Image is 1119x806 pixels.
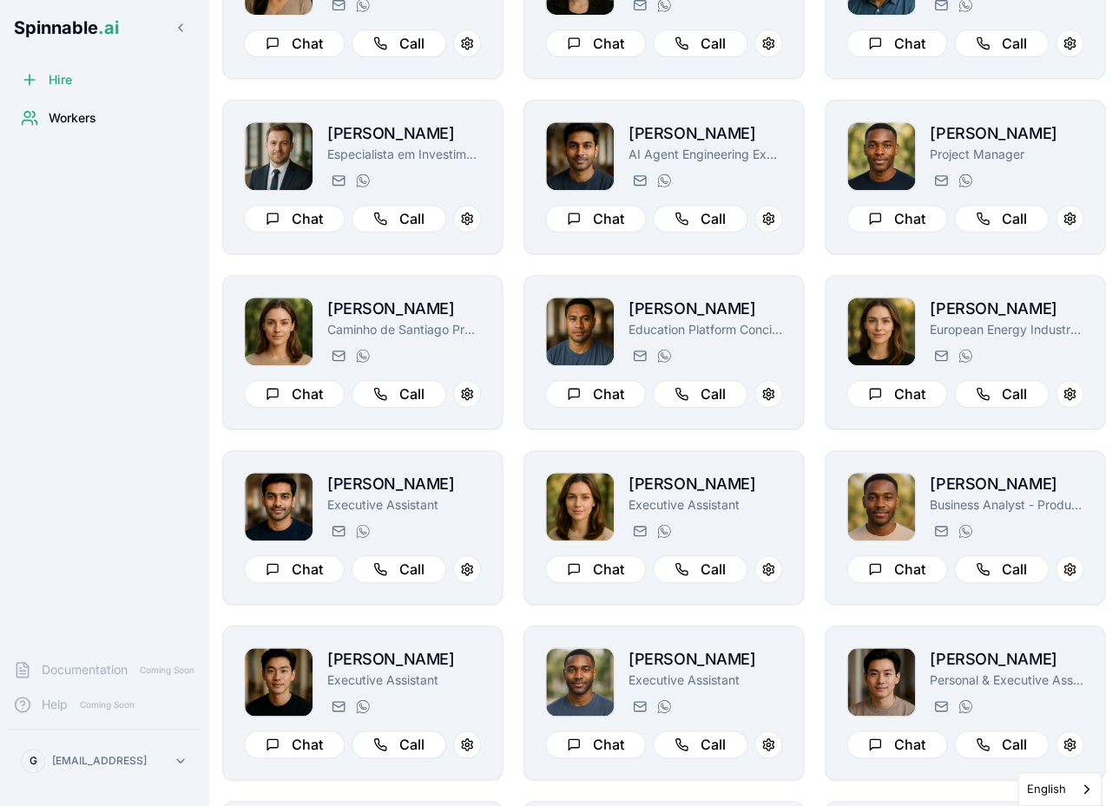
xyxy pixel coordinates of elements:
span: Coming Soon [75,697,140,713]
p: Caminho de Santiago Preparation Assistant [327,321,481,338]
span: Workers [49,109,96,127]
button: Chat [244,380,345,408]
button: Call [352,555,446,583]
p: Executive Assistant [327,496,481,514]
button: Call [653,380,747,408]
button: Call [653,205,747,233]
p: Business Analyst - Product Metrics [930,496,1083,514]
button: WhatsApp [653,345,674,366]
img: Brian Robinson [847,122,915,190]
button: Chat [244,731,345,758]
img: WhatsApp [958,349,972,363]
span: Documentation [42,661,128,678]
button: Chat [244,29,345,57]
button: Send email to daisy.borgessmith@getspinnable.ai [629,521,649,541]
button: WhatsApp [954,521,975,541]
span: Hire [49,71,72,88]
img: WhatsApp [657,699,671,713]
button: WhatsApp [653,521,674,541]
p: AI Agent Engineering Expert [629,146,782,163]
button: WhatsApp [954,170,975,191]
button: WhatsApp [954,345,975,366]
aside: Language selected: English [1017,772,1102,806]
h2: [PERSON_NAME] [930,472,1083,496]
button: Chat [244,205,345,233]
div: Language [1017,772,1102,806]
button: Chat [545,731,646,758]
img: Manuel Mehta [546,122,614,190]
h2: [PERSON_NAME] [629,297,782,321]
button: Send email to michael.taufa@getspinnable.ai [629,345,649,366]
span: Spinnable [14,17,119,38]
button: Call [352,205,446,233]
button: Chat [846,29,947,57]
button: Send email to duc.goto@getspinnable.ai [327,696,348,717]
img: Gloria Simon [245,298,313,365]
img: WhatsApp [356,349,370,363]
p: Executive Assistant [629,672,782,689]
span: Help [42,696,68,713]
button: Call [352,380,446,408]
button: Chat [545,555,646,583]
button: Chat [545,205,646,233]
button: Send email to brian.robinson@getspinnable.ai [930,170,951,191]
p: Personal & Executive Assistant [930,672,1083,689]
button: WhatsApp [352,696,372,717]
button: Call [653,731,747,758]
button: WhatsApp [352,345,372,366]
h2: [PERSON_NAME] [327,121,481,146]
img: WhatsApp [657,349,671,363]
button: Chat [545,380,646,408]
span: G [30,754,37,768]
img: WhatsApp [958,524,972,538]
button: Send email to jonas.berg@getspinnable.ai [930,521,951,541]
button: Send email to paul.santos@getspinnable.ai [327,170,348,191]
h2: [PERSON_NAME] [327,647,481,672]
button: WhatsApp [653,170,674,191]
button: Call [653,555,747,583]
img: WhatsApp [958,174,972,187]
img: WhatsApp [356,699,370,713]
p: Executive Assistant [327,672,481,689]
img: Kaito Ahn [847,648,915,716]
img: Tariq Muller [245,473,313,541]
p: Executive Assistant [629,496,782,514]
button: Send email to kaito.ahn@getspinnable.ai [930,696,951,717]
img: Duc Goto [245,648,313,716]
button: Send email to adam.larsen@getspinnable.ai [629,696,649,717]
button: Chat [846,205,947,233]
img: Daisy BorgesSmith [546,473,614,541]
button: Call [352,731,446,758]
button: Call [954,555,1049,583]
img: WhatsApp [356,174,370,187]
h2: [PERSON_NAME] [930,647,1083,672]
h2: [PERSON_NAME] [629,472,782,496]
h2: [PERSON_NAME] [930,121,1083,146]
button: Call [954,380,1049,408]
p: [EMAIL_ADDRESS] [52,754,147,768]
img: WhatsApp [657,524,671,538]
button: Send email to tariq.muller@getspinnable.ai [327,521,348,541]
img: Michael Taufa [546,298,614,365]
p: Education Platform Concierge [629,321,782,338]
img: Jonas Berg [847,473,915,541]
p: European Energy Industry Analyst [930,321,1083,338]
button: WhatsApp [954,696,975,717]
button: Call [653,29,747,57]
button: Call [954,29,1049,57]
button: Chat [846,731,947,758]
button: G[EMAIL_ADDRESS] [14,744,194,778]
h2: [PERSON_NAME] [629,647,782,672]
h2: [PERSON_NAME] [930,297,1083,321]
h2: [PERSON_NAME] [327,472,481,496]
img: Paul Santos [245,122,313,190]
button: Chat [846,555,947,583]
span: .ai [98,17,119,38]
img: Adam Larsen [546,648,614,716]
button: WhatsApp [653,696,674,717]
button: Send email to daniela.anderson@getspinnable.ai [930,345,951,366]
p: Especialista em Investimentos e Gestão Patrimonial [327,146,481,163]
p: Project Manager [930,146,1083,163]
button: WhatsApp [352,170,372,191]
a: English [1018,773,1101,805]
